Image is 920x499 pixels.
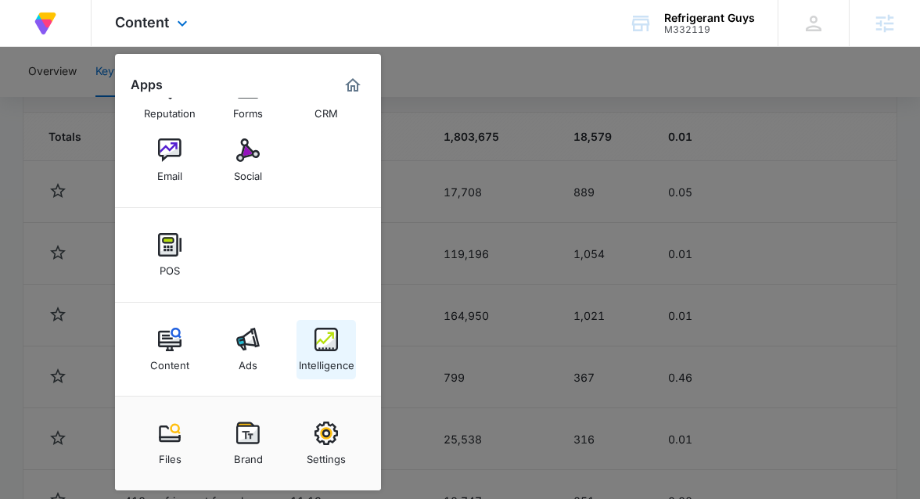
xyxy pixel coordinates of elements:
[296,414,356,473] a: Settings
[299,351,354,372] div: Intelligence
[42,91,55,103] img: tab_domain_overview_orange.svg
[218,68,278,127] a: Forms
[664,12,755,24] div: account name
[140,68,199,127] a: Reputation
[340,73,365,98] a: Marketing 360® Dashboard
[140,131,199,190] a: Email
[41,41,172,53] div: Domain: [DOMAIN_NAME]
[44,25,77,38] div: v 4.0.25
[160,257,180,277] div: POS
[25,25,38,38] img: logo_orange.svg
[239,351,257,372] div: Ads
[25,41,38,53] img: website_grey.svg
[31,9,59,38] img: Volusion
[218,131,278,190] a: Social
[140,320,199,379] a: Content
[144,99,196,120] div: Reputation
[233,99,263,120] div: Forms
[307,445,346,465] div: Settings
[157,162,182,182] div: Email
[131,77,163,92] h2: Apps
[140,225,199,285] a: POS
[159,445,181,465] div: Files
[59,92,140,102] div: Domain Overview
[150,351,189,372] div: Content
[140,414,199,473] a: Files
[218,414,278,473] a: Brand
[296,68,356,127] a: CRM
[234,162,262,182] div: Social
[156,91,168,103] img: tab_keywords_by_traffic_grey.svg
[115,14,169,31] span: Content
[173,92,264,102] div: Keywords by Traffic
[218,320,278,379] a: Ads
[296,320,356,379] a: Intelligence
[314,99,338,120] div: CRM
[664,24,755,35] div: account id
[234,445,263,465] div: Brand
